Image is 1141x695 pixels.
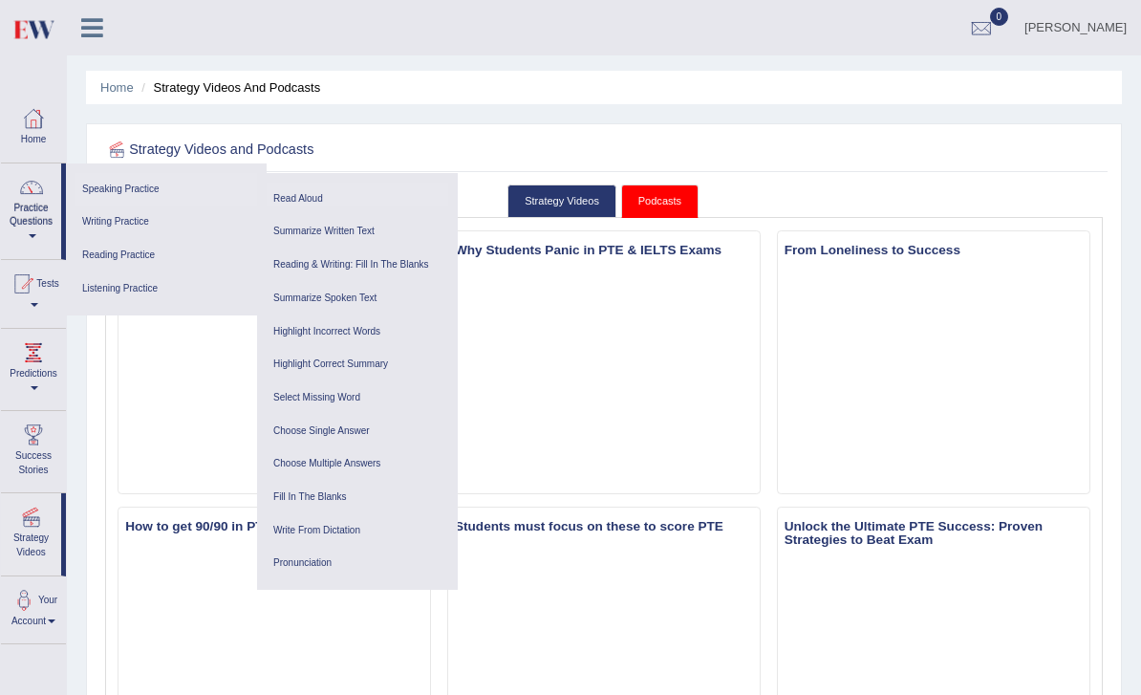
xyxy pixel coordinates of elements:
a: Writing Practice [75,206,257,239]
a: Highlight Correct Summary [267,348,448,381]
a: Highlight Incorrect Words [267,315,448,349]
a: Fill In The Blanks [267,481,448,514]
a: Listening Practice [75,272,257,306]
a: Read Aloud [267,183,448,216]
a: Speaking Practice [75,173,257,206]
a: Reading Practice [75,239,257,272]
a: Pronunciation [267,547,448,580]
a: Select Missing Word [267,381,448,415]
a: Summarize Written Text [267,215,448,249]
a: Reading & Writing: Fill In The Blanks [267,249,448,282]
a: Choose Multiple Answers [267,447,448,481]
a: Summarize Spoken Text [267,282,448,315]
a: Choose Single Answer [267,415,448,448]
a: Write From Dictation [267,514,448,548]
